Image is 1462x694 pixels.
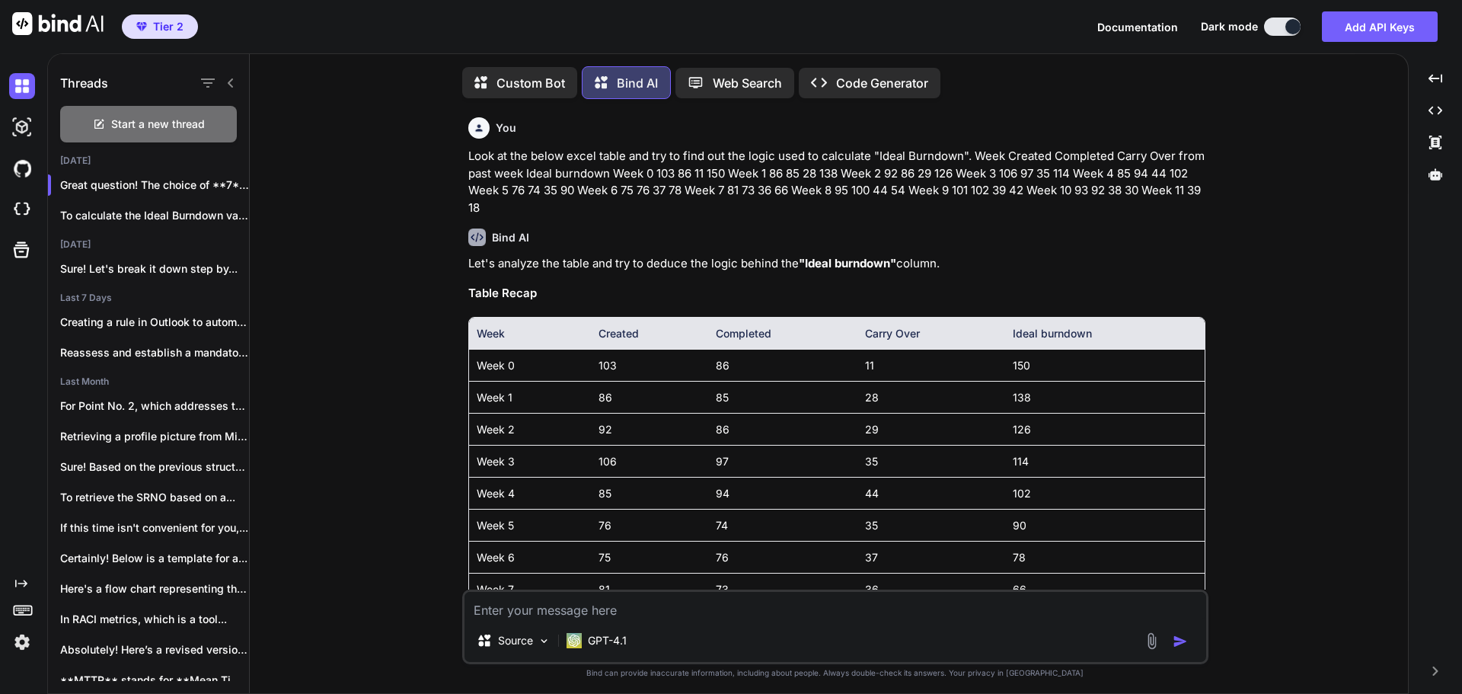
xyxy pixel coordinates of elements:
[468,255,1205,273] p: Let's analyze the table and try to deduce the logic behind the column.
[496,74,565,92] p: Custom Bot
[1097,19,1178,35] button: Documentation
[591,446,708,478] td: 106
[468,148,1205,216] p: Look at the below excel table and try to find out the logic used to calculate "Ideal Burndown". W...
[708,382,857,414] td: 85
[857,478,1005,510] td: 44
[1322,11,1438,42] button: Add API Keys
[469,542,591,574] td: Week 6
[9,629,35,655] img: settings
[857,510,1005,542] td: 35
[1005,414,1205,446] td: 126
[60,429,249,444] p: Retrieving a profile picture from Microsoft Teams...
[857,542,1005,574] td: 37
[1097,21,1178,34] span: Documentation
[60,177,249,193] p: Great question! The choice of **7** as t...
[60,490,249,505] p: To retrieve the SRNO based on a...
[708,542,857,574] td: 76
[1201,19,1258,34] span: Dark mode
[708,318,857,350] th: Completed
[1143,632,1160,650] img: attachment
[591,478,708,510] td: 85
[591,542,708,574] td: 75
[60,612,249,627] p: In RACI metrics, which is a tool...
[60,673,249,688] p: **MTTR** stands for **Mean Time To Repair**...
[1005,542,1205,574] td: 78
[60,520,249,536] p: If this time isn't convenient for you,...
[538,635,551,648] img: Pick Models
[857,446,1005,478] td: 35
[9,197,35,222] img: cloudideIcon
[469,478,591,510] td: Week 4
[469,574,591,606] td: Week 7
[591,574,708,606] td: 81
[136,22,147,31] img: premium
[588,633,627,648] p: GPT-4.1
[857,382,1005,414] td: 28
[111,117,205,132] span: Start a new thread
[591,510,708,542] td: 76
[1005,382,1205,414] td: 138
[48,238,249,251] h2: [DATE]
[857,318,1005,350] th: Carry Over
[469,414,591,446] td: Week 2
[1005,318,1205,350] th: Ideal burndown
[617,74,658,92] p: Bind AI
[713,74,782,92] p: Web Search
[1005,574,1205,606] td: 66
[48,292,249,304] h2: Last 7 Days
[836,74,928,92] p: Code Generator
[1173,634,1188,649] img: icon
[122,14,198,39] button: premiumTier 2
[857,414,1005,446] td: 29
[468,285,1205,302] h3: Table Recap
[60,74,108,92] h1: Threads
[469,318,591,350] th: Week
[60,642,249,657] p: Absolutely! Here’s a revised version of your...
[1005,510,1205,542] td: 90
[567,633,582,648] img: GPT-4.1
[496,120,516,136] h6: You
[60,398,249,414] p: For Point No. 2, which addresses the...
[60,261,249,277] p: Sure! Let's break it down step by...
[469,510,591,542] td: Week 5
[708,414,857,446] td: 86
[492,230,529,245] h6: Bind AI
[60,208,249,223] p: To calculate the Ideal Burndown value fo...
[708,446,857,478] td: 97
[857,350,1005,382] td: 11
[708,574,857,606] td: 73
[9,73,35,99] img: darkChat
[591,382,708,414] td: 86
[469,446,591,478] td: Week 3
[9,155,35,181] img: githubDark
[1005,478,1205,510] td: 102
[708,510,857,542] td: 74
[60,459,249,475] p: Sure! Based on the previous structure and...
[462,667,1208,679] p: Bind can provide inaccurate information, including about people. Always double-check its answers....
[469,382,591,414] td: Week 1
[1005,446,1205,478] td: 114
[48,155,249,167] h2: [DATE]
[857,574,1005,606] td: 36
[9,114,35,140] img: darkAi-studio
[799,256,896,270] strong: "Ideal burndown"
[60,551,249,566] p: Certainly! Below is a template for a...
[591,318,708,350] th: Created
[48,376,249,388] h2: Last Month
[12,12,104,35] img: Bind AI
[60,581,249,596] p: Here's a flow chart representing the System...
[469,350,591,382] td: Week 0
[708,350,857,382] td: 86
[591,350,708,382] td: 103
[153,19,184,34] span: Tier 2
[708,478,857,510] td: 94
[60,345,249,360] p: Reassess and establish a mandatory triage process...
[591,414,708,446] td: 92
[1005,350,1205,382] td: 150
[60,315,249,330] p: Creating a rule in Outlook to automatically...
[498,633,533,648] p: Source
